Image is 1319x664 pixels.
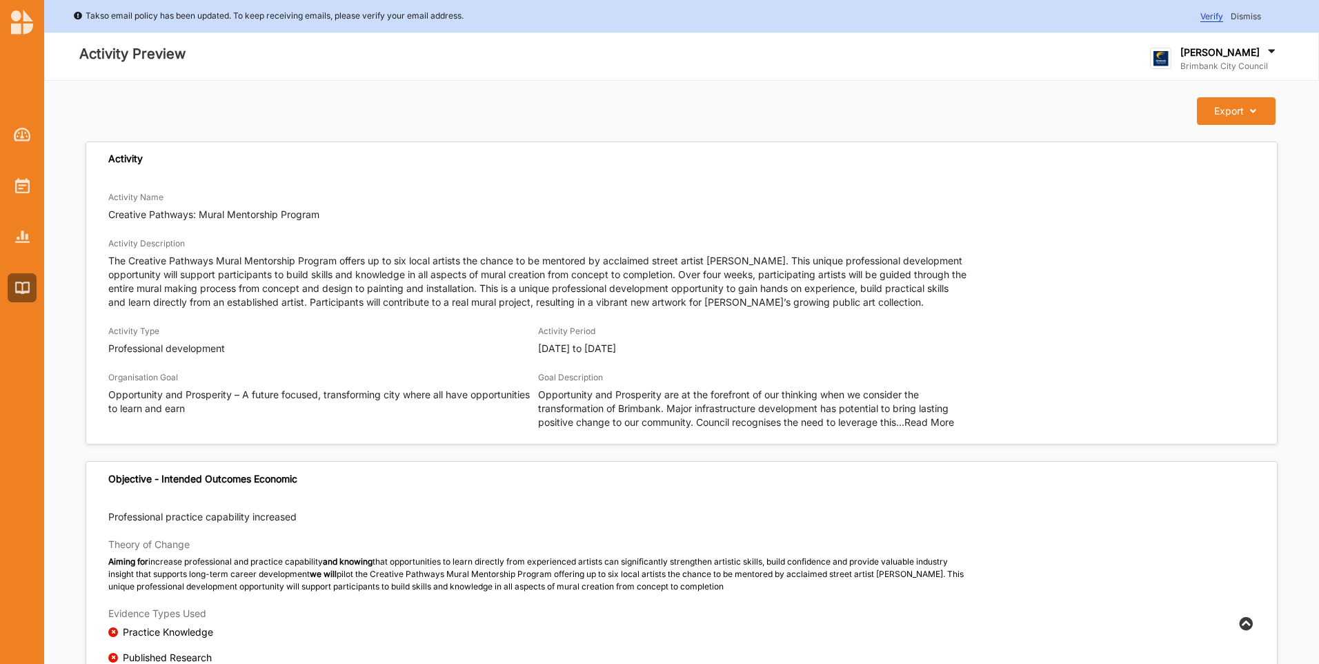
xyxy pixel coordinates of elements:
[323,556,373,567] strong: and knowing
[108,372,178,383] label: Organisation Goal
[15,231,30,242] img: Reports
[108,208,1255,222] p: Creative Pathways: Mural Mentorship Program
[73,9,464,23] div: Takso email policy has been updated. To keep receiving emails, please verify your email address.
[1231,11,1261,21] span: Dismiss
[538,326,595,337] label: Activity Period
[108,607,1255,620] h3: Evidence Types Used
[108,238,185,249] label: Activity Description
[1180,46,1260,59] label: [PERSON_NAME]
[14,128,31,141] img: Dashboard
[108,473,297,485] div: Objective - Intended Outcomes Economic
[1150,48,1171,69] img: logo
[538,342,968,355] p: [DATE] to [DATE]
[15,282,30,293] img: Library
[15,178,30,193] img: Activities
[538,402,949,414] span: transformation of Brimbank. Major infrastructure development has potential to bring lasting
[896,416,954,428] span: ...
[8,273,37,302] a: Library
[1197,97,1275,125] button: Export
[108,254,969,309] p: The Creative Pathways Mural Mentorship Program offers up to six local artists the chance to be me...
[123,625,213,639] div: Practice Knowledge
[108,192,163,203] label: Activity Name
[8,222,37,251] a: Reports
[108,538,969,551] h3: Theory of Change
[904,416,954,428] span: Read More
[108,153,143,165] div: Activity
[538,389,919,400] span: Opportunity and Prosperity are at the forefront of our thinking when we consider the
[8,171,37,200] a: Activities
[108,556,148,567] strong: Aiming for
[538,416,896,428] span: positive change to our community. Council recognises the need to leverage this
[79,43,186,66] label: Activity Preview
[538,372,603,383] label: Goal Description
[108,556,969,593] div: increase professional and practice capability that opportunities to learn directly from experienc...
[1180,61,1278,72] label: Brimbank City Council
[1200,11,1223,22] span: Verify
[108,342,538,355] p: Professional development
[310,569,337,579] strong: we will
[1214,105,1244,117] div: Export
[11,10,33,35] img: logo
[108,388,538,416] p: Opportunity and Prosperity – A future focused, transforming city where all have opportunities to ...
[108,326,159,337] label: Activity Type
[108,510,297,524] p: Professional practice capability increased
[8,120,37,149] a: Dashboard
